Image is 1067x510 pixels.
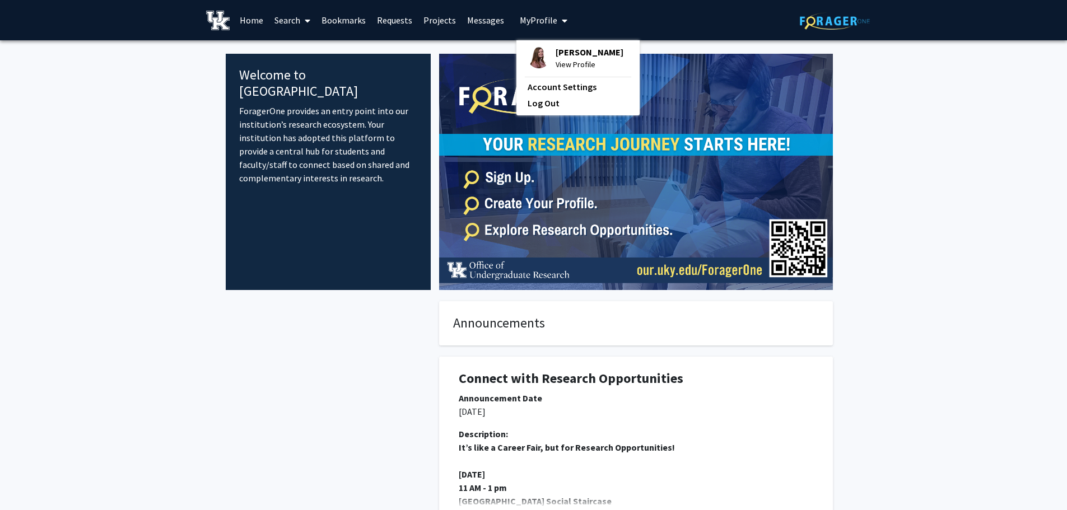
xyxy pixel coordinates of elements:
strong: 11 AM - 1 pm [459,482,507,493]
p: ForagerOne provides an entry point into our institution’s research ecosystem. Your institution ha... [239,104,418,185]
div: Profile Picture[PERSON_NAME]View Profile [528,46,623,71]
a: Bookmarks [316,1,371,40]
span: My Profile [520,15,557,26]
h1: Connect with Research Opportunities [459,371,813,387]
a: Account Settings [528,80,628,93]
strong: [GEOGRAPHIC_DATA] Social Staircase [459,495,612,507]
a: Requests [371,1,418,40]
h4: Welcome to [GEOGRAPHIC_DATA] [239,67,418,100]
div: Announcement Date [459,391,813,405]
h4: Announcements [453,315,819,331]
strong: [DATE] [459,469,485,480]
img: Profile Picture [528,46,550,68]
a: Search [269,1,316,40]
img: University of Kentucky Logo [206,11,230,30]
p: [DATE] [459,405,813,418]
a: Log Out [528,96,628,110]
a: Projects [418,1,462,40]
iframe: Chat [8,460,48,502]
a: Messages [462,1,510,40]
span: View Profile [556,58,623,71]
img: Cover Image [439,54,833,290]
a: Home [234,1,269,40]
div: Description: [459,427,813,441]
span: [PERSON_NAME] [556,46,623,58]
strong: It’s like a Career Fair, but for Research Opportunities! [459,442,675,453]
img: ForagerOne Logo [800,12,870,30]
